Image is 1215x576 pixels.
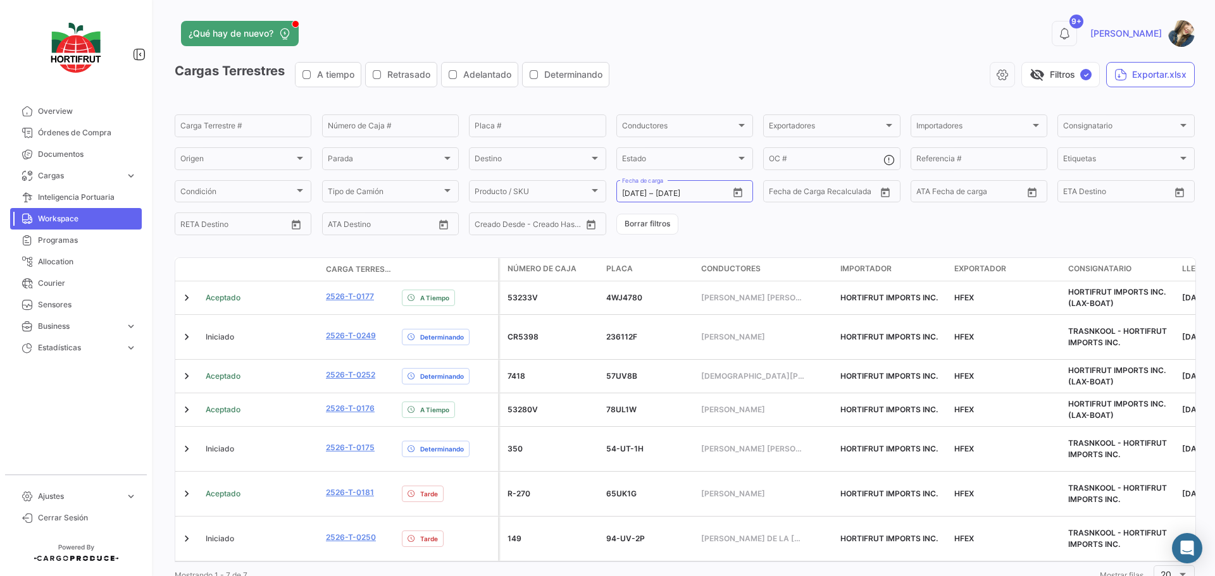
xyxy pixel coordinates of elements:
[296,63,361,87] button: A tiempo
[835,258,949,281] datatable-header-cell: Importador
[954,405,974,414] span: HFEX
[475,189,589,198] span: Producto / SKU
[1090,27,1162,40] span: [PERSON_NAME]
[1068,365,1166,386] span: HORTIFRUT IMPORTS INC. (LAX-BOAT)
[954,444,974,453] span: HFEX
[375,221,426,230] input: ATA Hasta
[840,534,938,543] span: HORTIFRUT IMPORTS INC.
[954,293,974,302] span: HFEX
[840,263,892,274] span: Importador
[1168,20,1195,47] img: 67520e24-8e31-41af-9406-a183c2b4e474.jpg
[1021,62,1100,87] button: visibility_offFiltros✓
[1068,326,1167,347] span: TRASNKOOL - HORTIFRUT IMPORTS INC.
[1068,287,1166,308] span: HORTIFRUT IMPORTS INC. (LAX-BOAT)
[420,489,438,499] span: Tarde
[701,404,804,415] span: [PERSON_NAME]
[701,488,804,499] span: [PERSON_NAME]
[606,533,691,544] div: 94-UV-2P
[10,187,142,208] a: Inteligencia Portuaria
[701,443,804,455] span: [PERSON_NAME] [PERSON_NAME]
[326,487,374,498] a: 2526-T-0181
[508,263,576,274] span: Número de Caja
[964,189,1014,198] input: ATA Hasta
[801,189,851,198] input: Hasta
[954,332,974,341] span: HFEX
[212,221,263,230] input: Hasta
[769,123,883,132] span: Exportadores
[696,258,835,281] datatable-header-cell: Conductores
[326,369,375,381] a: 2526-T-0252
[38,106,137,117] span: Overview
[701,331,804,343] span: [PERSON_NAME]
[180,189,294,198] span: Condición
[622,156,736,165] span: Estado
[321,259,397,280] datatable-header-cell: Carga Terrestre #
[125,342,137,353] span: expand_more
[840,332,938,341] span: HORTIFRUT IMPORTS INC.
[326,442,375,453] a: 2526-T-0175
[1030,67,1045,82] span: visibility_off
[949,258,1063,281] datatable-header-cell: Exportador
[475,156,589,165] span: Destino
[201,264,321,274] datatable-header-cell: Estado
[601,258,696,281] datatable-header-cell: Placa
[616,214,678,235] button: Borrar filtros
[180,403,193,416] a: Expand/Collapse Row
[954,489,974,498] span: HFEX
[434,215,453,234] button: Open calendar
[38,192,137,203] span: Inteligencia Portuaria
[475,221,521,230] input: Creado Desde
[420,332,464,342] span: Determinando
[38,342,120,353] span: Estadísticas
[656,189,706,198] input: Hasta
[954,534,974,543] span: HFEX
[420,405,449,415] span: A Tiempo
[916,189,955,198] input: ATA Desde
[840,444,938,453] span: HORTIFRUT IMPORTS INC.
[10,208,142,230] a: Workspace
[180,487,193,500] a: Expand/Collapse Row
[1063,123,1177,132] span: Consignatario
[622,189,647,198] input: Desde
[38,149,137,160] span: Documentos
[38,256,137,267] span: Allocation
[180,156,294,165] span: Origen
[10,251,142,273] a: Allocation
[606,292,691,303] div: 4WJ4780
[206,331,234,343] span: Iniciado
[287,215,306,234] button: Open calendar
[523,63,609,87] button: Determinando
[180,532,193,545] a: Expand/Collapse Row
[420,371,464,381] span: Determinando
[38,321,120,332] span: Business
[326,291,374,302] a: 2526-T-0177
[328,156,442,165] span: Parada
[38,299,137,310] span: Sensores
[1068,263,1131,274] span: Consignatario
[876,183,895,202] button: Open calendar
[606,488,691,499] div: 65UK1G
[606,371,691,382] div: 57UV8B
[397,264,498,274] datatable-header-cell: Delay Status
[10,273,142,294] a: Courier
[317,68,354,81] span: A tiempo
[508,331,596,343] div: CR5398
[769,189,792,198] input: Desde
[326,403,375,414] a: 2526-T-0176
[206,404,240,415] span: Aceptado
[606,443,691,455] div: 54-UT-1H
[38,235,137,246] span: Programas
[500,258,601,281] datatable-header-cell: Número de Caja
[38,127,137,138] span: Órdenes de Compra
[420,293,449,303] span: A Tiempo
[649,189,653,198] span: –
[1063,258,1177,281] datatable-header-cell: Consignatario
[328,221,366,230] input: ATA Desde
[840,293,938,302] span: HORTIFRUT IMPORTS INC.
[180,291,193,304] a: Expand/Collapse Row
[463,68,511,81] span: Adelantado
[180,221,203,230] input: Desde
[622,123,736,132] span: Conductores
[38,491,120,502] span: Ajustes
[1068,483,1167,504] span: TRASNKOOL - HORTIFRUT IMPORTS INC.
